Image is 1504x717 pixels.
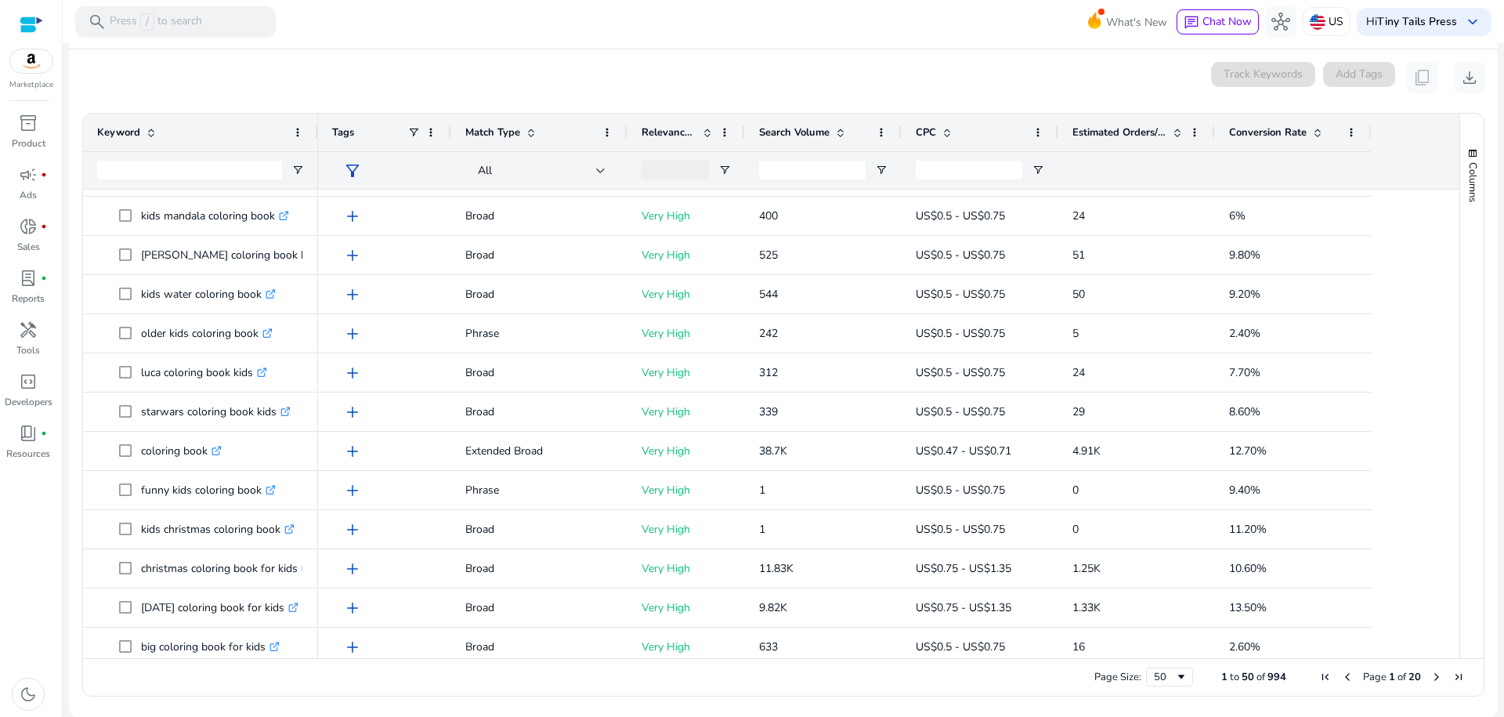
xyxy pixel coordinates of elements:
span: 544 [759,287,778,302]
span: 29 [1072,404,1085,419]
p: Very High [642,239,731,271]
button: Open Filter Menu [875,164,888,176]
span: 38.7K [759,444,787,458]
span: Page [1363,670,1386,684]
p: Very High [642,200,731,232]
span: 633 [759,639,778,654]
p: Very High [642,317,731,349]
span: dark_mode [19,685,38,704]
p: Developers [5,395,52,409]
span: US$0.5 - US$0.75 [916,483,1005,498]
div: 50 [1154,670,1175,684]
span: add [343,207,362,226]
p: starwars coloring book kids [141,396,291,428]
span: 9.80% [1229,248,1260,263]
span: 1 [759,483,765,498]
span: 5 [1072,326,1079,341]
span: 24 [1072,365,1085,380]
span: add [343,559,362,578]
span: 11.83K [759,561,794,576]
span: 50 [1242,670,1254,684]
p: Very High [642,592,731,624]
span: US$0.47 - US$0.71 [916,444,1011,458]
span: US$0.5 - US$0.75 [916,365,1005,380]
p: Phrase [465,474,613,506]
span: book_4 [19,424,38,443]
span: 242 [759,326,778,341]
span: inventory_2 [19,114,38,132]
span: filter_alt [343,161,362,180]
p: Broad [465,200,613,232]
span: add [343,364,362,382]
div: Next Page [1430,671,1443,683]
p: Broad [465,631,613,663]
p: christmas coloring book for kids [141,552,312,585]
span: 11.20% [1229,522,1267,537]
span: US$0.5 - US$0.75 [916,522,1005,537]
p: Very High [642,278,731,310]
span: US$0.5 - US$0.75 [916,208,1005,223]
span: code_blocks [19,372,38,391]
p: Very High [642,552,731,585]
span: All [478,163,492,178]
span: Chat Now [1202,14,1252,29]
p: Sales [17,240,40,254]
b: Tiny Tails Press [1377,14,1457,29]
p: Broad [465,396,613,428]
span: 1 [759,522,765,537]
span: to [1230,670,1239,684]
span: 525 [759,248,778,263]
p: Hi [1366,16,1457,27]
span: 8.60% [1229,404,1260,419]
input: CPC Filter Input [916,161,1022,179]
span: 24 [1072,208,1085,223]
span: Relevance Score [642,125,696,139]
p: kids water coloring book [141,278,276,310]
p: Marketplace [9,79,53,91]
span: 994 [1267,670,1286,684]
p: Extended Broad [465,435,613,467]
p: Broad [465,513,613,545]
p: Very High [642,357,731,389]
span: 9.40% [1229,483,1260,498]
span: keyboard_arrow_down [1463,13,1482,31]
span: 2.60% [1229,639,1260,654]
span: 0 [1072,522,1079,537]
span: 1.25K [1072,561,1101,576]
span: Estimated Orders/Month [1072,125,1166,139]
span: add [343,403,362,422]
span: 2.40% [1229,326,1260,341]
span: donut_small [19,217,38,236]
span: add [343,638,362,657]
input: Keyword Filter Input [97,161,282,179]
p: Ads [20,188,37,202]
p: Broad [465,552,613,585]
p: Very High [642,396,731,428]
img: us.svg [1310,14,1325,30]
span: 400 [759,208,778,223]
div: Previous Page [1341,671,1354,683]
span: 7.70% [1229,365,1260,380]
span: 6% [1229,208,1245,223]
span: / [140,13,154,31]
span: chat [1184,15,1199,31]
p: funny kids coloring book [141,474,276,506]
span: add [343,324,362,343]
span: fiber_manual_record [41,223,47,230]
span: 339 [759,404,778,419]
img: amazon.svg [10,49,52,73]
span: Conversion Rate [1229,125,1307,139]
span: fiber_manual_record [41,430,47,436]
span: US$0.5 - US$0.75 [916,326,1005,341]
span: lab_profile [19,269,38,288]
span: 9.20% [1229,287,1260,302]
p: older kids coloring book [141,317,273,349]
p: coloring book [141,435,222,467]
span: 4.91K [1072,444,1101,458]
span: 10.60% [1229,561,1267,576]
span: Match Type [465,125,520,139]
span: of [1256,670,1265,684]
span: hub [1271,13,1290,31]
span: Keyword [97,125,140,139]
span: 51 [1072,248,1085,263]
